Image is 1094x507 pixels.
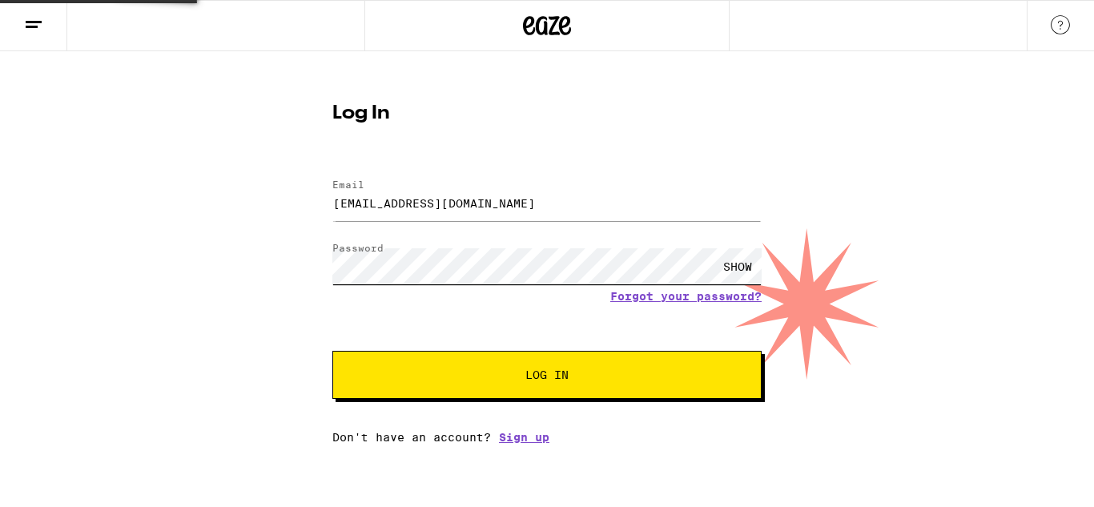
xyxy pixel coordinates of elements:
[499,431,549,444] a: Sign up
[332,431,762,444] div: Don't have an account?
[332,351,762,399] button: Log In
[332,243,384,253] label: Password
[332,185,762,221] input: Email
[332,104,762,123] h1: Log In
[525,369,569,380] span: Log In
[10,11,115,24] span: Hi. Need any help?
[714,248,762,284] div: SHOW
[332,179,364,190] label: Email
[610,290,762,303] a: Forgot your password?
